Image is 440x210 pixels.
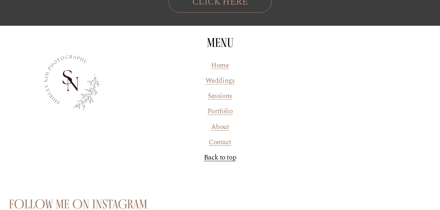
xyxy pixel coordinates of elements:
a: Portfolio [207,106,233,117]
h4: menu [149,35,290,50]
a: Home [211,61,229,71]
span: Back to top [204,152,236,163]
a: Weddings [206,76,235,86]
a: Back to top [204,153,236,163]
a: About [211,122,229,132]
a: Contact [209,137,231,147]
a: Sessions [208,91,232,101]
